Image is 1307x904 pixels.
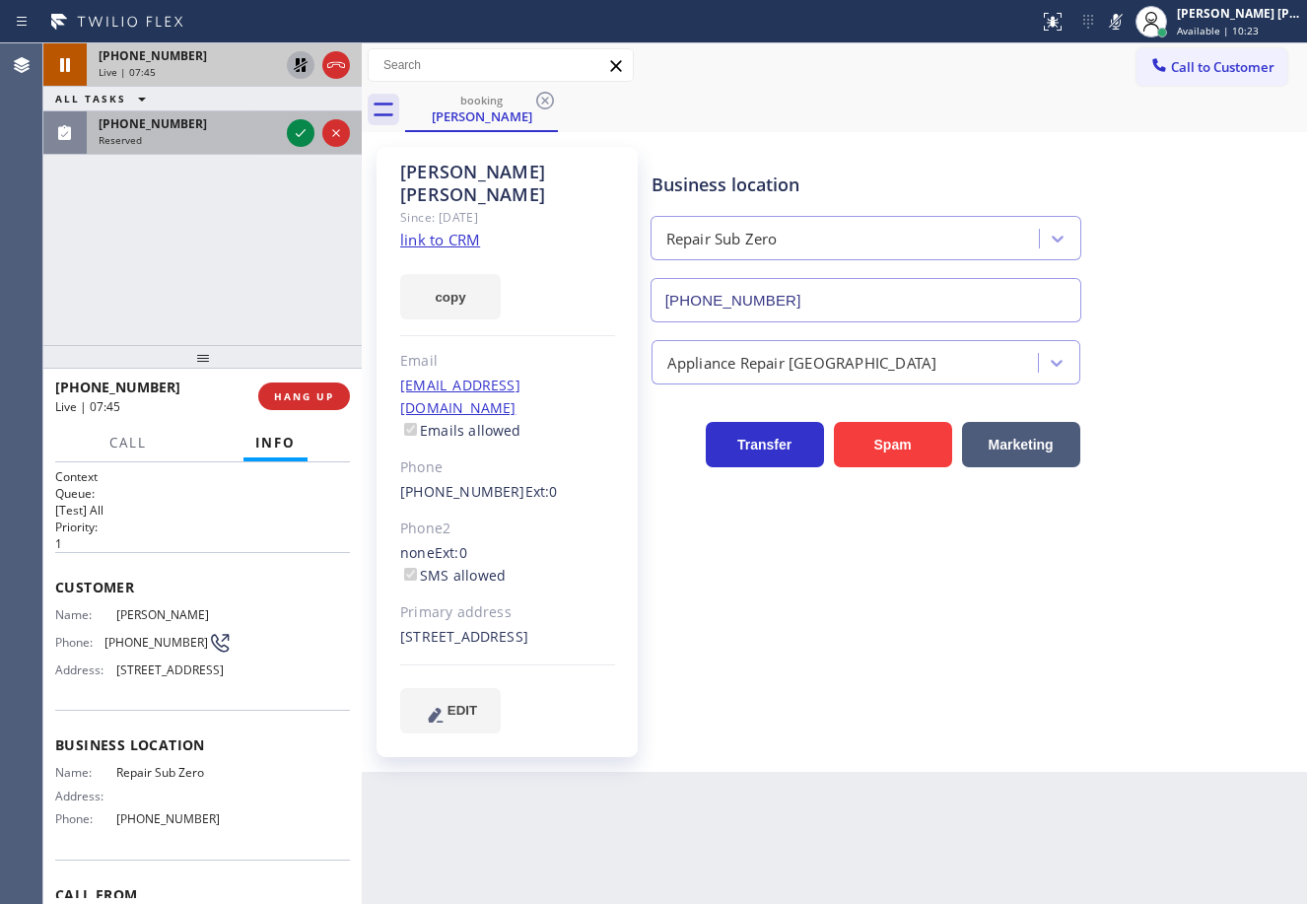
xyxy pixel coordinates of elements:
[400,161,615,206] div: [PERSON_NAME] [PERSON_NAME]
[104,635,208,650] span: [PHONE_NUMBER]
[400,626,615,649] div: [STREET_ADDRESS]
[407,93,556,107] div: booking
[55,378,180,396] span: [PHONE_NUMBER]
[116,662,232,677] span: [STREET_ADDRESS]
[55,662,116,677] span: Address:
[55,607,116,622] span: Name:
[55,885,350,904] span: Call From
[667,351,937,374] div: Appliance Repair [GEOGRAPHIC_DATA]
[400,350,615,373] div: Email
[116,811,232,826] span: [PHONE_NUMBER]
[1177,24,1259,37] span: Available | 10:23
[99,133,142,147] span: Reserved
[322,51,350,79] button: Hang up
[400,518,615,540] div: Phone2
[404,568,417,581] input: SMS allowed
[525,482,558,501] span: Ext: 0
[287,119,314,147] button: Accept
[55,92,126,105] span: ALL TASKS
[55,468,350,485] h1: Context
[116,765,232,780] span: Repair Sub Zero
[43,87,166,110] button: ALL TASKS
[55,502,350,519] p: [Test] All
[55,789,116,803] span: Address:
[400,230,480,249] a: link to CRM
[99,47,207,64] span: [PHONE_NUMBER]
[400,566,506,585] label: SMS allowed
[55,811,116,826] span: Phone:
[404,423,417,436] input: Emails allowed
[55,519,350,535] h2: Priority:
[400,601,615,624] div: Primary address
[369,49,633,81] input: Search
[962,422,1080,467] button: Marketing
[55,735,350,754] span: Business location
[666,228,778,250] div: Repair Sub Zero
[706,422,824,467] button: Transfer
[400,456,615,479] div: Phone
[55,398,120,415] span: Live | 07:45
[1102,8,1130,35] button: Mute
[400,206,615,229] div: Since: [DATE]
[652,172,1080,198] div: Business location
[400,376,520,417] a: [EMAIL_ADDRESS][DOMAIN_NAME]
[287,51,314,79] button: Unhold Customer
[1177,5,1301,22] div: [PERSON_NAME] [PERSON_NAME] Dahil
[1136,48,1287,86] button: Call to Customer
[274,389,334,403] span: HANG UP
[55,485,350,502] h2: Queue:
[400,482,525,501] a: [PHONE_NUMBER]
[98,424,159,462] button: Call
[99,115,207,132] span: [PHONE_NUMBER]
[400,421,521,440] label: Emails allowed
[99,65,156,79] span: Live | 07:45
[407,107,556,125] div: [PERSON_NAME]
[322,119,350,147] button: Reject
[55,635,104,650] span: Phone:
[400,688,501,733] button: EDIT
[400,274,501,319] button: copy
[243,424,308,462] button: Info
[400,542,615,588] div: none
[407,88,556,130] div: Cristina Vazquez
[109,434,147,452] span: Call
[55,535,350,552] p: 1
[116,607,232,622] span: [PERSON_NAME]
[651,278,1081,322] input: Phone Number
[255,434,296,452] span: Info
[435,543,467,562] span: Ext: 0
[55,765,116,780] span: Name:
[834,422,952,467] button: Spam
[1171,58,1274,76] span: Call to Customer
[258,382,350,410] button: HANG UP
[447,703,477,718] span: EDIT
[55,578,350,596] span: Customer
